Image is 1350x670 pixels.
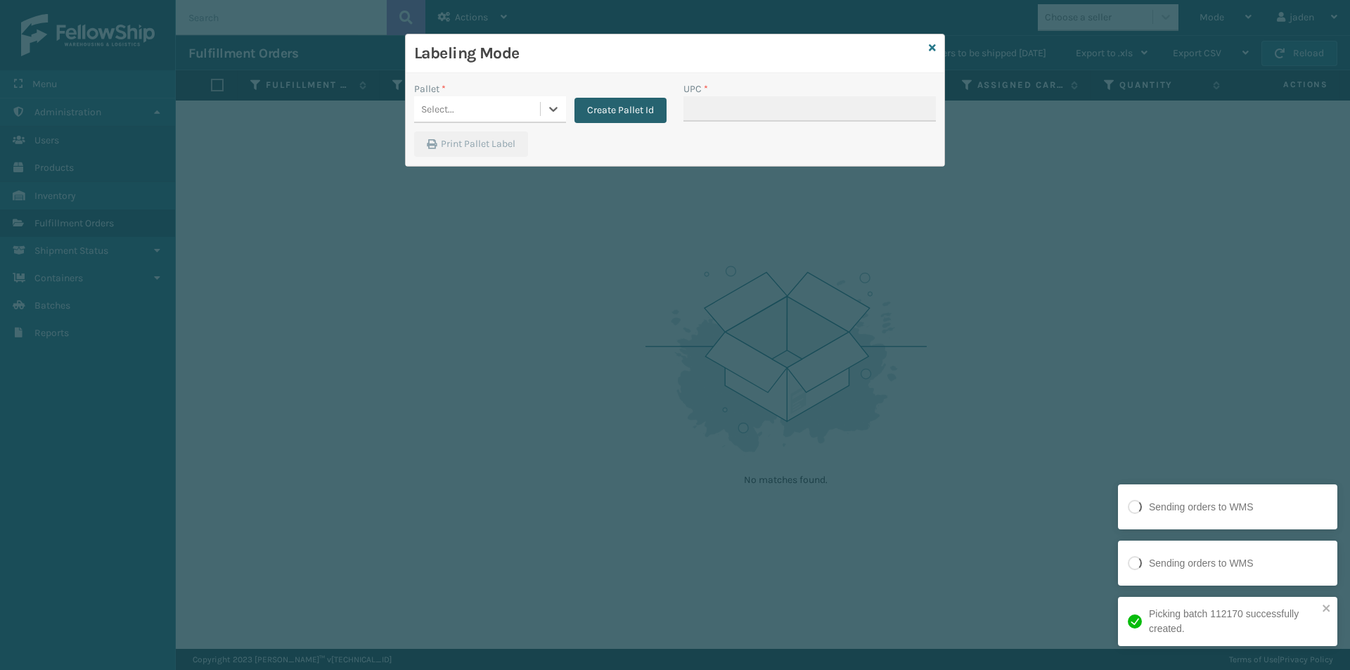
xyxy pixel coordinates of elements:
[574,98,667,123] button: Create Pallet Id
[1149,607,1318,636] div: Picking batch 112170 successfully created.
[1149,500,1254,515] div: Sending orders to WMS
[414,43,923,64] h3: Labeling Mode
[414,82,446,96] label: Pallet
[683,82,708,96] label: UPC
[1149,556,1254,571] div: Sending orders to WMS
[421,102,454,117] div: Select...
[1322,603,1332,616] button: close
[414,131,528,157] button: Print Pallet Label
